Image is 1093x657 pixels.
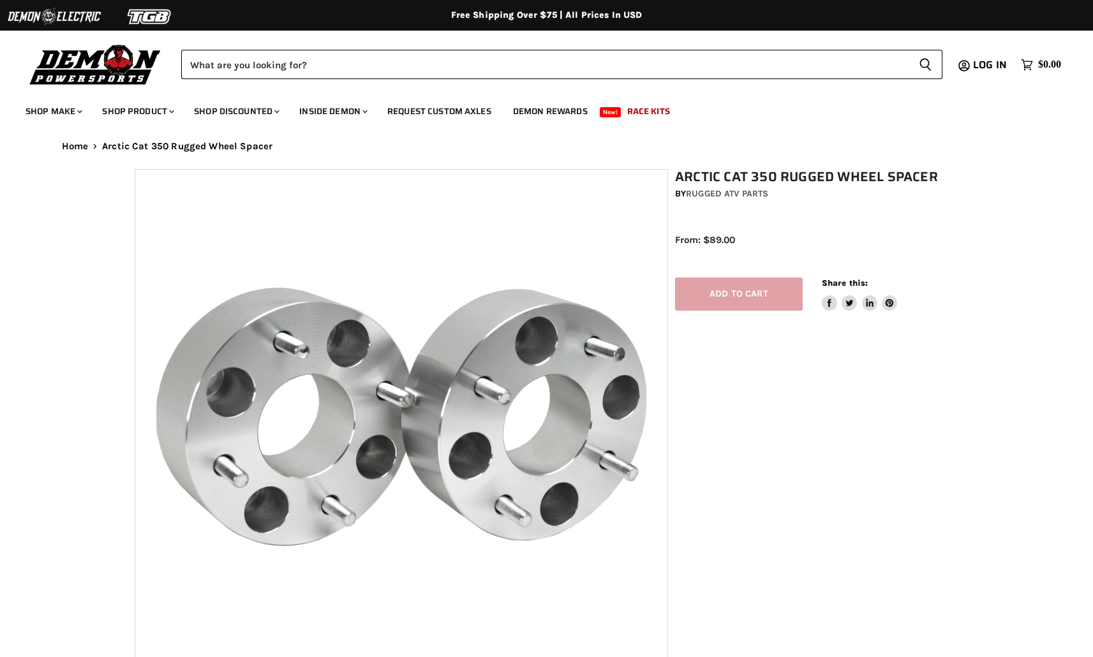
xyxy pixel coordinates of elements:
span: New! [600,107,621,117]
img: TGB Logo 2 [102,4,198,29]
button: Search [909,50,942,79]
a: Request Custom Axles [378,98,501,124]
a: Log in [967,59,1015,71]
span: Log in [973,57,1007,73]
a: Shop Make [16,98,90,124]
ul: Main menu [16,93,1058,124]
a: Demon Rewards [503,98,597,124]
a: $0.00 [1015,55,1067,74]
span: Arctic Cat 350 Rugged Wheel Spacer [102,141,272,152]
img: Demon Electric Logo 2 [6,4,102,29]
span: $0.00 [1038,59,1061,71]
img: Demon Powersports [26,41,165,87]
span: Share this: [822,278,868,288]
h1: Arctic Cat 350 Rugged Wheel Spacer [675,169,966,185]
a: Race Kits [618,98,680,124]
nav: Breadcrumbs [36,141,1057,152]
a: Rugged ATV Parts [686,188,768,199]
a: Shop Product [93,98,182,124]
a: Inside Demon [290,98,375,124]
a: Home [62,141,89,152]
aside: Share this: [822,277,898,311]
div: by [675,187,966,201]
form: Product [181,50,942,79]
div: Free Shipping Over $75 | All Prices In USD [36,10,1057,21]
span: From: $89.00 [675,234,735,246]
a: Shop Discounted [184,98,287,124]
input: Search [181,50,909,79]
